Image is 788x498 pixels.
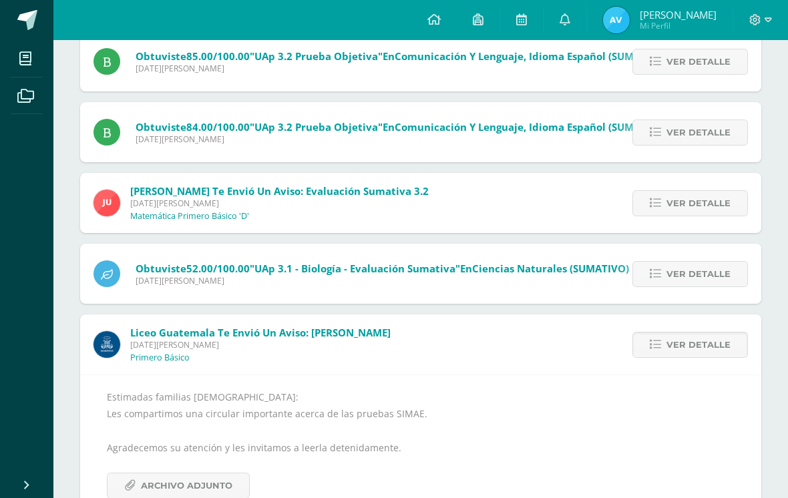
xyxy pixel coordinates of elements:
[395,120,668,134] span: Comunicación y Lenguaje, Idioma Español (SUMATIVO)
[666,262,731,286] span: Ver detalle
[130,339,391,350] span: [DATE][PERSON_NAME]
[130,352,190,363] p: Primero Básico
[136,49,668,63] span: Obtuviste en
[666,120,731,145] span: Ver detalle
[472,262,629,275] span: Ciencias Naturales (SUMATIVO)
[250,262,460,275] span: "UAp 3.1 - Biología - Evaluación sumativa"
[93,331,120,358] img: b41cd0bd7c5dca2e84b8bd7996f0ae72.png
[136,120,668,134] span: Obtuviste en
[130,184,429,198] span: [PERSON_NAME] te envió un aviso: Evaluación sumativa 3.2
[666,332,731,357] span: Ver detalle
[186,120,250,134] span: 84.00/100.00
[93,190,120,216] img: b5613e1a4347ac065b47e806e9a54e9c.png
[603,7,630,33] img: 9b59e3c0638745a33583cfa76830d6a9.png
[130,326,391,339] span: Liceo Guatemala te envió un aviso: [PERSON_NAME]
[640,8,717,21] span: [PERSON_NAME]
[250,120,383,134] span: "UAp 3.2 prueba objetiva"
[136,275,629,286] span: [DATE][PERSON_NAME]
[666,191,731,216] span: Ver detalle
[395,49,668,63] span: Comunicación y Lenguaje, Idioma Español (SUMATIVO)
[250,49,383,63] span: "UAp 3.2 prueba objetiva"
[130,211,249,222] p: Matemática Primero Básico 'D'
[666,49,731,74] span: Ver detalle
[186,49,250,63] span: 85.00/100.00
[186,262,250,275] span: 52.00/100.00
[136,134,668,145] span: [DATE][PERSON_NAME]
[640,20,717,31] span: Mi Perfil
[136,63,668,74] span: [DATE][PERSON_NAME]
[136,262,629,275] span: Obtuviste en
[130,198,429,209] span: [DATE][PERSON_NAME]
[141,473,232,498] span: Archivo Adjunto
